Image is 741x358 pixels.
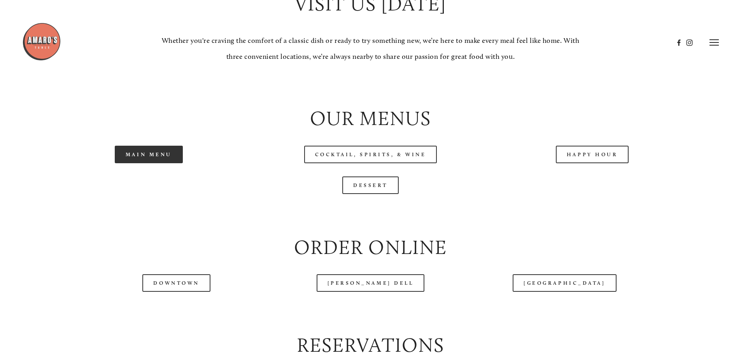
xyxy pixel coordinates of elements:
[44,105,696,132] h2: Our Menus
[304,146,437,163] a: Cocktail, Spirits, & Wine
[44,234,696,261] h2: Order Online
[513,274,616,292] a: [GEOGRAPHIC_DATA]
[556,146,629,163] a: Happy Hour
[317,274,425,292] a: [PERSON_NAME] Dell
[342,176,399,194] a: Dessert
[115,146,183,163] a: Main Menu
[142,274,210,292] a: Downtown
[22,22,61,61] img: Amaro's Table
